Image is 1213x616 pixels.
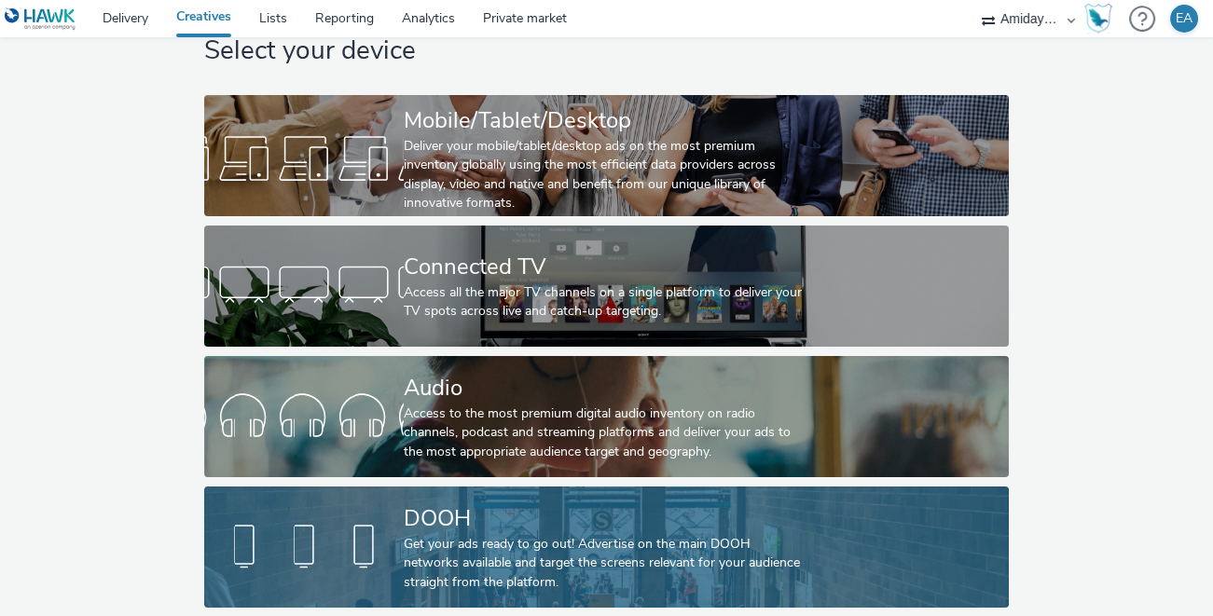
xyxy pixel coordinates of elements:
[204,486,1009,608] a: DOOHGet your ads ready to go out! Advertise on the main DOOH networks available and target the sc...
[204,356,1009,477] a: AudioAccess to the most premium digital audio inventory on radio channels, podcast and streaming ...
[1176,5,1192,33] div: EA
[404,104,802,137] div: Mobile/Tablet/Desktop
[204,34,1009,69] h1: Select your device
[404,404,802,461] div: Access to the most premium digital audio inventory on radio channels, podcast and streaming platf...
[404,251,802,283] div: Connected TV
[404,535,802,592] div: Get your ads ready to go out! Advertise on the main DOOH networks available and target the screen...
[404,372,802,404] div: Audio
[204,226,1009,347] a: Connected TVAccess all the major TV channels on a single platform to deliver your TV spots across...
[204,95,1009,216] a: Mobile/Tablet/DesktopDeliver your mobile/tablet/desktop ads on the most premium inventory globall...
[5,7,76,31] img: undefined Logo
[1084,4,1120,34] a: Hawk Academy
[1084,4,1112,34] img: Hawk Academy
[404,502,802,535] div: DOOH
[404,137,802,213] div: Deliver your mobile/tablet/desktop ads on the most premium inventory globally using the most effi...
[404,283,802,322] div: Access all the major TV channels on a single platform to deliver your TV spots across live and ca...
